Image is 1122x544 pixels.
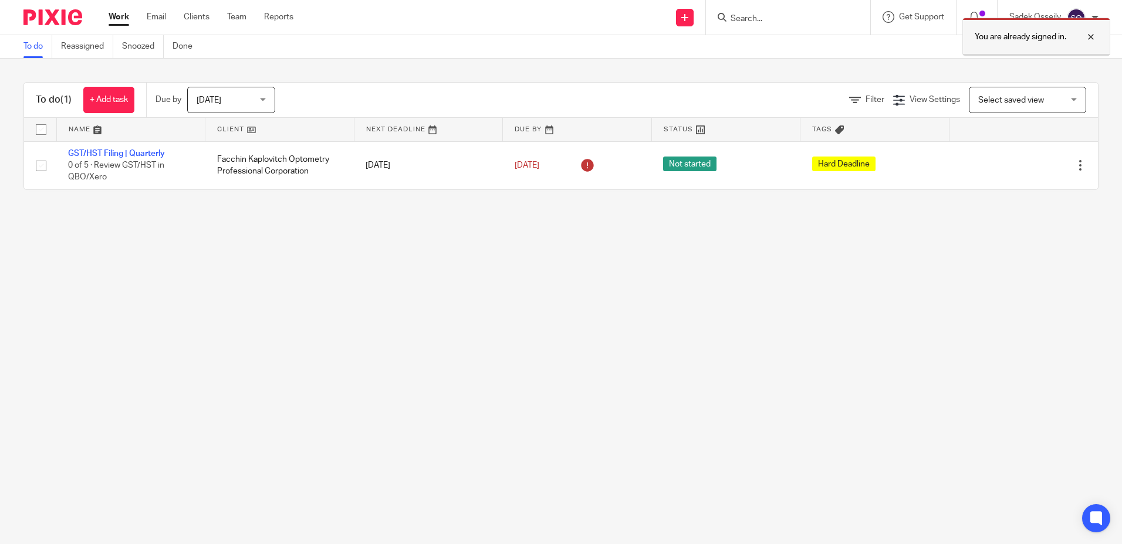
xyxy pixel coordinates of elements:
[60,95,72,104] span: (1)
[975,31,1066,43] p: You are already signed in.
[23,9,82,25] img: Pixie
[61,35,113,58] a: Reassigned
[264,11,293,23] a: Reports
[122,35,164,58] a: Snoozed
[109,11,129,23] a: Work
[1067,8,1086,27] img: svg%3E
[173,35,201,58] a: Done
[663,157,717,171] span: Not started
[354,141,503,189] td: [DATE]
[866,96,884,104] span: Filter
[23,35,52,58] a: To do
[36,94,72,106] h1: To do
[68,149,165,158] a: GST/HST Filing | Quarterly
[156,94,181,106] p: Due by
[68,161,164,182] span: 0 of 5 · Review GST/HST in QBO/Xero
[197,96,221,104] span: [DATE]
[184,11,209,23] a: Clients
[910,96,960,104] span: View Settings
[147,11,166,23] a: Email
[227,11,246,23] a: Team
[978,96,1044,104] span: Select saved view
[205,141,354,189] td: Facchin Kaplovitch Optometry Professional Corporation
[812,157,876,171] span: Hard Deadline
[515,161,539,169] span: [DATE]
[83,87,134,113] a: + Add task
[812,126,832,132] span: Tags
